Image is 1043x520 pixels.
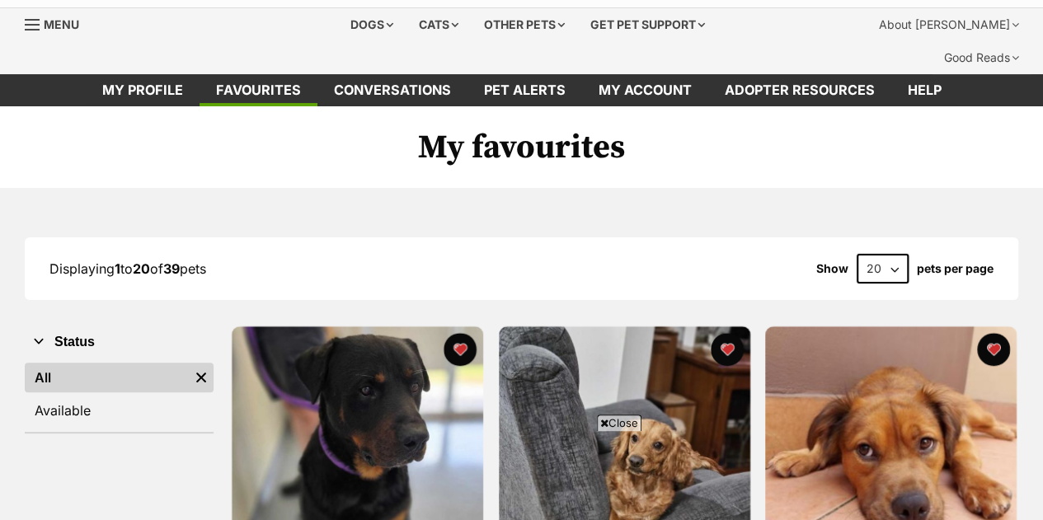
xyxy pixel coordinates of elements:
[25,331,214,353] button: Status
[25,359,214,432] div: Status
[917,262,994,275] label: pets per page
[708,74,891,106] a: Adopter resources
[710,333,743,366] button: favourite
[472,8,576,41] div: Other pets
[977,333,1010,366] button: favourite
[115,260,120,277] strong: 1
[189,363,214,392] a: Remove filter
[49,260,206,277] span: Displaying to of pets
[407,8,470,41] div: Cats
[582,74,708,106] a: My account
[44,17,79,31] span: Menu
[200,74,317,106] a: Favourites
[163,260,180,277] strong: 39
[25,396,214,425] a: Available
[933,41,1031,74] div: Good Reads
[86,74,200,106] a: My profile
[25,363,189,392] a: All
[25,8,91,38] a: Menu
[339,8,405,41] div: Dogs
[317,74,467,106] a: conversations
[444,333,477,366] button: favourite
[579,8,716,41] div: Get pet support
[597,415,641,431] span: Close
[467,74,582,106] a: Pet alerts
[222,438,822,512] iframe: Advertisement
[133,260,150,277] strong: 20
[867,8,1031,41] div: About [PERSON_NAME]
[891,74,958,106] a: Help
[816,262,848,275] span: Show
